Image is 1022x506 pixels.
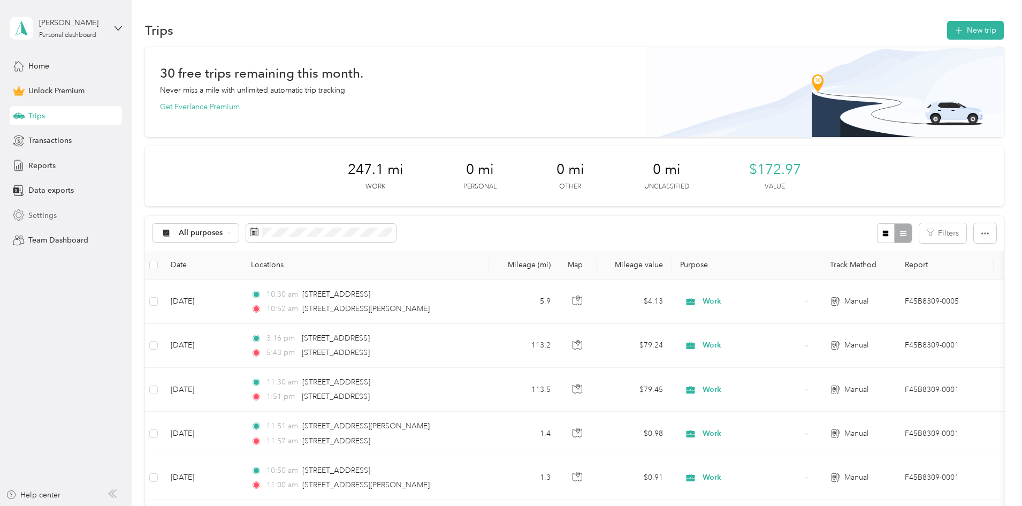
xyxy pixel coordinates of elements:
[162,412,242,456] td: [DATE]
[348,161,403,178] span: 247.1 mi
[242,251,489,280] th: Locations
[162,251,242,280] th: Date
[302,436,370,445] span: [STREET_ADDRESS]
[489,251,559,280] th: Mileage (mi)
[302,290,370,299] span: [STREET_ADDRESS]
[844,428,868,440] span: Manual
[266,435,298,447] span: 11:57 am
[919,223,966,243] button: Filters
[160,101,240,112] button: Get Everlance Premium
[302,392,370,401] span: [STREET_ADDRESS]
[703,296,800,307] span: Work
[703,428,800,440] span: Work
[646,47,1004,137] img: Banner
[844,472,868,484] span: Manual
[844,384,868,396] span: Manual
[466,161,494,178] span: 0 mi
[844,339,868,351] span: Manual
[896,456,994,500] td: F45B8309-0001
[266,333,297,344] span: 3:16 pm
[160,67,363,79] h1: 30 free trips remaining this month.
[703,472,800,484] span: Work
[266,479,298,491] span: 11:00 am
[896,412,994,456] td: F45B8309-0001
[266,376,298,388] span: 11:30 am
[39,17,106,28] div: [PERSON_NAME]
[302,421,430,431] span: [STREET_ADDRESS][PERSON_NAME]
[703,384,800,396] span: Work
[463,182,497,192] p: Personal
[844,296,868,307] span: Manual
[644,182,689,192] p: Unclassified
[28,61,49,72] span: Home
[962,446,1022,506] iframe: Everlance-gr Chat Button Frame
[302,304,430,313] span: [STREET_ADDRESS][PERSON_NAME]
[489,324,559,368] td: 113.2
[597,324,672,368] td: $79.24
[765,182,785,192] p: Value
[597,368,672,412] td: $79.45
[489,280,559,324] td: 5.9
[266,347,297,359] span: 5:43 pm
[162,280,242,324] td: [DATE]
[597,412,672,456] td: $0.98
[489,368,559,412] td: 113.5
[28,135,72,146] span: Transactions
[302,334,370,343] span: [STREET_ADDRESS]
[162,324,242,368] td: [DATE]
[896,280,994,324] td: F45B8309-0005
[653,161,681,178] span: 0 mi
[302,466,370,475] span: [STREET_ADDRESS]
[365,182,385,192] p: Work
[145,25,173,36] h1: Trips
[162,368,242,412] td: [DATE]
[39,32,96,39] div: Personal dashboard
[266,303,298,315] span: 10:52 am
[28,210,57,221] span: Settings
[896,324,994,368] td: F45B8309-0001
[556,161,584,178] span: 0 mi
[28,235,88,246] span: Team Dashboard
[703,339,800,351] span: Work
[489,456,559,500] td: 1.3
[266,391,297,403] span: 1:51 pm
[28,185,74,196] span: Data exports
[28,85,85,96] span: Unlock Premium
[672,251,821,280] th: Purpose
[597,280,672,324] td: $4.13
[597,251,672,280] th: Mileage value
[266,289,298,300] span: 10:30 am
[266,465,298,477] span: 10:50 am
[896,251,994,280] th: Report
[162,456,242,500] td: [DATE]
[559,182,581,192] p: Other
[179,229,223,237] span: All purposes
[749,161,801,178] span: $172.97
[489,412,559,456] td: 1.4
[947,21,1004,40] button: New trip
[160,85,345,96] p: Never miss a mile with unlimited automatic trip tracking
[896,368,994,412] td: F45B8309-0001
[597,456,672,500] td: $0.91
[821,251,896,280] th: Track Method
[302,377,370,387] span: [STREET_ADDRESS]
[6,489,60,501] button: Help center
[28,110,45,122] span: Trips
[266,420,298,432] span: 11:51 am
[559,251,597,280] th: Map
[28,160,56,171] span: Reports
[302,480,430,489] span: [STREET_ADDRESS][PERSON_NAME]
[302,348,370,357] span: [STREET_ADDRESS]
